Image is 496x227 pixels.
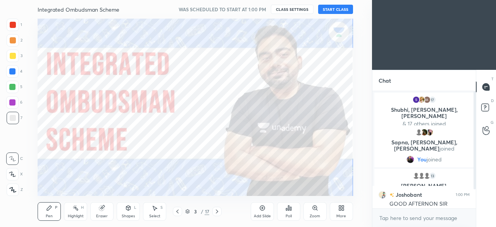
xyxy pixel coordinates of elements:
[149,214,160,218] div: Select
[81,206,84,210] div: H
[96,214,108,218] div: Eraser
[7,50,22,62] div: 3
[415,128,423,136] img: default.png
[426,128,434,136] img: e9fad735bb484418a7b2991e474459bb.jpg
[379,139,469,152] p: Sapna, [PERSON_NAME], [PERSON_NAME]
[6,152,23,165] div: C
[394,191,422,199] h6: Joshobant
[418,96,425,104] img: 1c32581993e34a9e88b93dfe439458bd.jpg
[389,193,394,197] img: no-rating-badge.077c3623.svg
[6,96,22,109] div: 6
[191,209,199,214] div: 3
[160,206,163,210] div: S
[379,191,386,199] img: 817d34ffe3f746eba213f40367355c72.jpg
[379,183,469,201] p: [PERSON_NAME], [PERSON_NAME], [PERSON_NAME]
[406,156,414,163] img: 9f6b1010237b4dfe9863ee218648695e.jpg
[423,96,431,104] img: adbfd205f71a4b4396932a4da94d5049.69923291_3
[372,70,397,91] p: Chat
[420,128,428,136] img: b5b0b3609a7d42068bf94dc812720deb.jpg
[389,200,470,208] div: GOOD AFTERNON SIR
[7,19,22,31] div: 1
[379,107,469,119] p: Shubhi, [PERSON_NAME], [PERSON_NAME]
[318,5,353,14] button: START CLASS
[412,96,420,104] img: 3
[254,214,271,218] div: Add Slide
[55,206,57,210] div: P
[418,172,425,180] img: default.png
[412,172,420,180] img: default.png
[7,112,22,124] div: 7
[456,192,470,197] div: 1:00 PM
[134,206,136,210] div: L
[179,6,266,13] h5: WAS SCHEDULED TO START AT 1:00 PM
[310,214,320,218] div: Zoom
[429,172,436,180] div: 13
[427,156,442,163] span: joined
[417,156,427,163] span: You
[491,76,494,82] p: T
[46,214,53,218] div: Pen
[379,121,469,127] p: & 17 others joined
[423,172,431,180] img: default.png
[68,214,84,218] div: Highlight
[439,145,455,152] span: joined
[491,120,494,125] p: G
[286,214,292,218] div: Poll
[122,214,135,218] div: Shapes
[7,184,23,196] div: Z
[6,65,22,78] div: 4
[491,98,494,104] p: D
[336,214,346,218] div: More
[6,81,22,93] div: 5
[372,91,476,209] div: grid
[7,34,22,47] div: 2
[205,208,209,215] div: 17
[201,209,203,214] div: /
[6,168,23,180] div: X
[271,5,313,14] button: CLASS SETTINGS
[38,6,119,13] h4: Integrated Ombudsman Scheme
[429,96,436,104] div: 17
